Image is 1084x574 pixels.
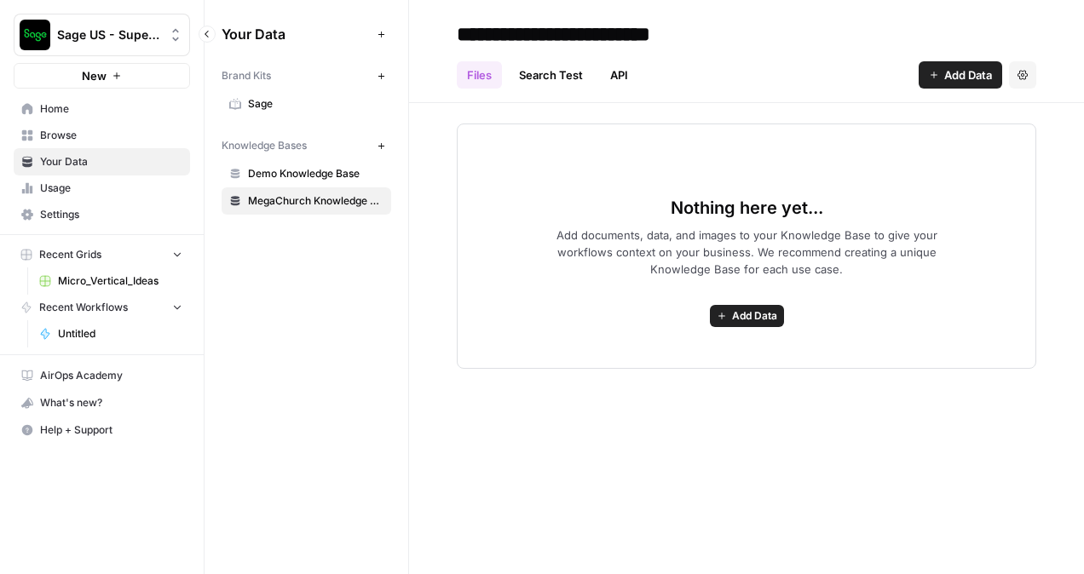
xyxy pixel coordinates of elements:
span: Sage US - Super Marketer [57,26,160,43]
a: Home [14,95,190,123]
span: Demo Knowledge Base [248,166,383,181]
a: Sage [222,90,391,118]
span: New [82,67,107,84]
button: Help + Support [14,416,190,444]
span: Your Data [40,154,182,169]
span: Add Data [732,308,777,324]
span: Add Data [944,66,992,83]
span: Your Data [222,24,371,44]
button: Workspace: Sage US - Super Marketer [14,14,190,56]
a: Usage [14,175,190,202]
a: API [600,61,638,89]
span: Settings [40,207,182,222]
button: Add Data [710,305,784,327]
span: Add documents, data, and images to your Knowledge Base to give your workflows context on your bus... [528,227,965,278]
button: Recent Grids [14,242,190,267]
span: Browse [40,128,182,143]
span: Recent Grids [39,247,101,262]
a: Search Test [509,61,593,89]
a: AirOps Academy [14,362,190,389]
button: Add Data [919,61,1002,89]
span: Brand Kits [222,68,271,83]
a: Demo Knowledge Base [222,160,391,187]
span: Knowledge Bases [222,138,307,153]
span: Recent Workflows [39,300,128,315]
span: Micro_Vertical_Ideas [58,273,182,289]
button: Recent Workflows [14,295,190,320]
span: Nothing here yet... [671,196,823,220]
a: Untitled [32,320,190,347]
a: Micro_Vertical_Ideas [32,267,190,295]
button: New [14,63,190,89]
a: Files [457,61,502,89]
a: MegaChurch Knowledge Base [222,187,391,215]
div: What's new? [14,390,189,416]
span: Usage [40,181,182,196]
span: Sage [248,96,383,112]
button: What's new? [14,389,190,416]
a: Your Data [14,148,190,175]
span: Help + Support [40,422,182,438]
a: Settings [14,201,190,228]
span: Home [40,101,182,117]
span: AirOps Academy [40,368,182,383]
img: Sage US - Super Marketer Logo [20,20,50,50]
a: Browse [14,122,190,149]
span: MegaChurch Knowledge Base [248,193,383,209]
span: Untitled [58,326,182,342]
